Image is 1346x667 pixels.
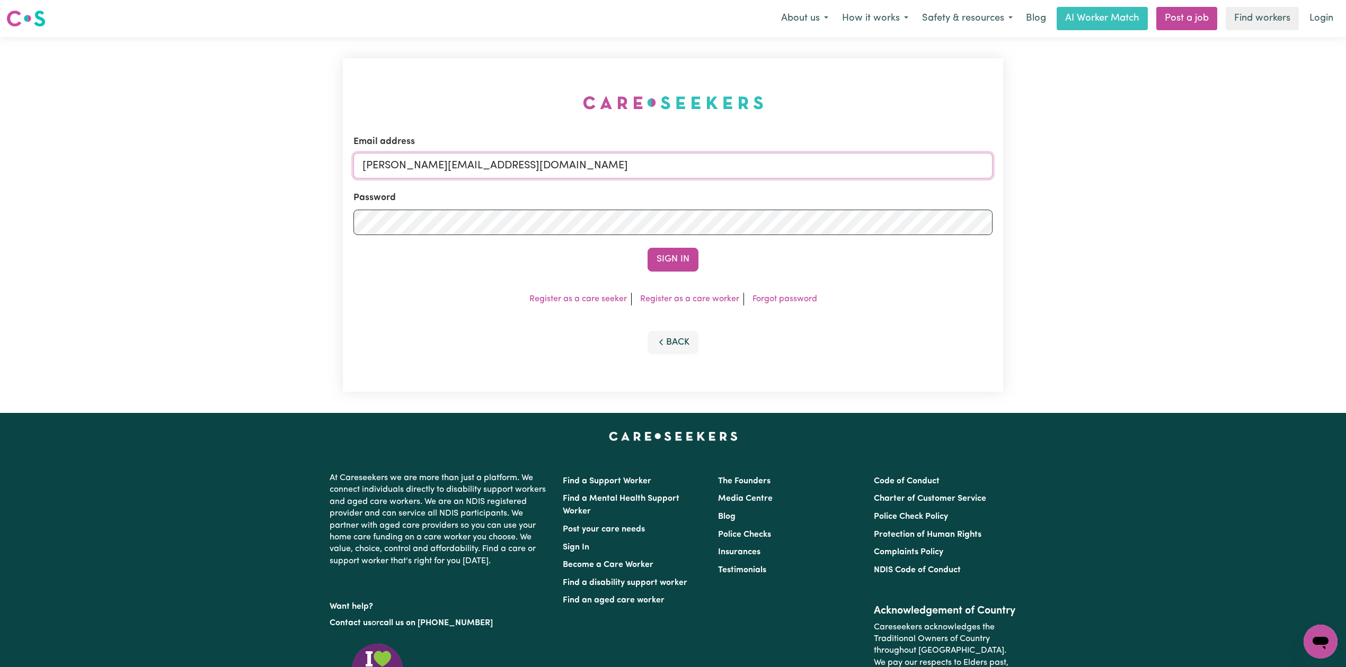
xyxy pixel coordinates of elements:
a: Police Checks [718,530,771,539]
iframe: Button to launch messaging window [1304,625,1338,659]
a: Media Centre [718,494,773,503]
p: At Careseekers we are more than just a platform. We connect individuals directly to disability su... [330,468,550,571]
a: The Founders [718,477,771,485]
a: Protection of Human Rights [874,530,981,539]
p: Want help? [330,597,550,612]
a: Charter of Customer Service [874,494,986,503]
button: How it works [835,7,915,30]
a: Insurances [718,548,760,556]
a: Blog [718,512,736,521]
a: Find an aged care worker [563,596,665,605]
a: Careseekers home page [609,432,738,440]
button: Back [648,331,698,354]
a: Sign In [563,543,589,552]
label: Email address [353,135,415,149]
h2: Acknowledgement of Country [874,605,1016,617]
a: Testimonials [718,566,766,574]
button: Sign In [648,248,698,271]
button: About us [774,7,835,30]
a: call us on [PHONE_NUMBER] [379,619,493,627]
a: AI Worker Match [1057,7,1148,30]
a: Become a Care Worker [563,561,653,569]
a: Register as a care seeker [529,295,627,303]
a: Find a disability support worker [563,579,687,587]
a: Find a Support Worker [563,477,651,485]
p: or [330,613,550,633]
a: Post your care needs [563,525,645,534]
a: NDIS Code of Conduct [874,566,961,574]
a: Register as a care worker [640,295,739,303]
a: Find workers [1226,7,1299,30]
a: Complaints Policy [874,548,943,556]
img: Careseekers logo [6,9,46,28]
label: Password [353,191,396,205]
a: Login [1303,7,1340,30]
a: Police Check Policy [874,512,948,521]
a: Code of Conduct [874,477,940,485]
a: Contact us [330,619,371,627]
a: Find a Mental Health Support Worker [563,494,679,516]
a: Post a job [1156,7,1217,30]
a: Blog [1020,7,1052,30]
input: Email address [353,153,993,178]
button: Safety & resources [915,7,1020,30]
a: Careseekers logo [6,6,46,31]
a: Forgot password [752,295,817,303]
